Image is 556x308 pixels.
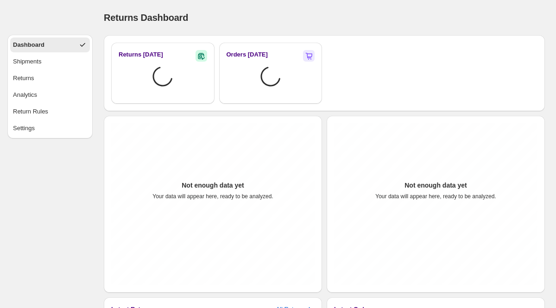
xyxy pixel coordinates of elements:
div: Settings [13,124,35,133]
button: Settings [10,121,90,136]
div: Analytics [13,90,37,100]
button: Dashboard [10,38,90,52]
div: Returns [13,74,34,83]
div: Return Rules [13,107,48,116]
h2: Orders [DATE] [227,50,268,59]
button: Shipments [10,54,90,69]
button: Returns [10,71,90,86]
span: Returns Dashboard [104,13,188,23]
button: Return Rules [10,104,90,119]
div: Dashboard [13,40,44,50]
div: Shipments [13,57,41,66]
h3: Returns [DATE] [119,50,163,59]
button: Analytics [10,88,90,102]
